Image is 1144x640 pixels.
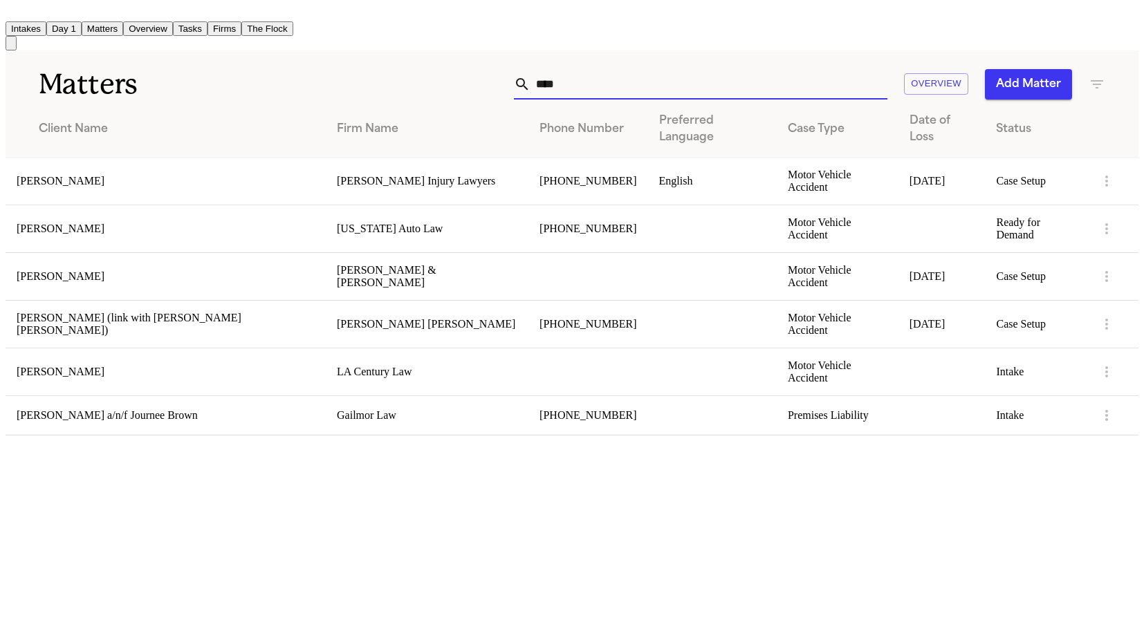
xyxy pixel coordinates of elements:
img: Finch Logo [6,6,22,19]
td: Case Setup [985,300,1087,348]
a: Firms [207,22,241,34]
button: Overview [904,73,968,95]
a: The Flock [241,22,293,34]
td: [US_STATE] Auto Law [326,205,528,252]
td: [PERSON_NAME] Injury Lawyers [326,157,528,205]
td: Motor Vehicle Accident [777,205,898,252]
a: Overview [123,22,173,34]
td: Motor Vehicle Accident [777,157,898,205]
td: [PERSON_NAME] [6,348,326,395]
td: English [648,157,777,205]
div: Client Name [39,121,315,138]
button: Overview [123,21,173,36]
button: Intakes [6,21,46,36]
td: [PERSON_NAME] & [PERSON_NAME] [326,252,528,300]
td: [PHONE_NUMBER] [528,395,647,435]
div: Phone Number [539,121,636,138]
td: Case Setup [985,157,1087,205]
a: Tasks [173,22,207,34]
div: Firm Name [337,121,517,138]
div: Preferred Language [659,113,766,146]
td: [PERSON_NAME] [6,205,326,252]
button: Add Matter [985,69,1072,100]
td: [PERSON_NAME] [6,252,326,300]
td: Intake [985,348,1087,395]
a: Day 1 [46,22,82,34]
a: Matters [82,22,123,34]
td: [PHONE_NUMBER] [528,157,647,205]
td: [PERSON_NAME] [6,157,326,205]
td: [PERSON_NAME] a/n/f Journee Brown [6,395,326,435]
a: Intakes [6,22,46,34]
button: Day 1 [46,21,82,36]
div: Case Type [788,121,887,138]
td: Motor Vehicle Accident [777,252,898,300]
td: Ready for Demand [985,205,1087,252]
td: [PHONE_NUMBER] [528,205,647,252]
td: Motor Vehicle Accident [777,348,898,395]
button: Firms [207,21,241,36]
td: [DATE] [898,252,986,300]
td: [DATE] [898,157,986,205]
td: Motor Vehicle Accident [777,300,898,348]
a: Home [6,9,22,21]
td: [PERSON_NAME] (link with [PERSON_NAME] [PERSON_NAME]) [6,300,326,348]
td: Gailmor Law [326,395,528,435]
td: Premises Liability [777,395,898,435]
h1: Matters [39,67,341,102]
div: Status [996,121,1076,138]
button: Tasks [173,21,207,36]
button: Matters [82,21,123,36]
td: [DATE] [898,300,986,348]
td: Intake [985,395,1087,435]
td: LA Century Law [326,348,528,395]
div: Date of Loss [910,113,975,146]
td: Case Setup [985,252,1087,300]
button: The Flock [241,21,293,36]
td: [PHONE_NUMBER] [528,300,647,348]
td: [PERSON_NAME] [PERSON_NAME] [326,300,528,348]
